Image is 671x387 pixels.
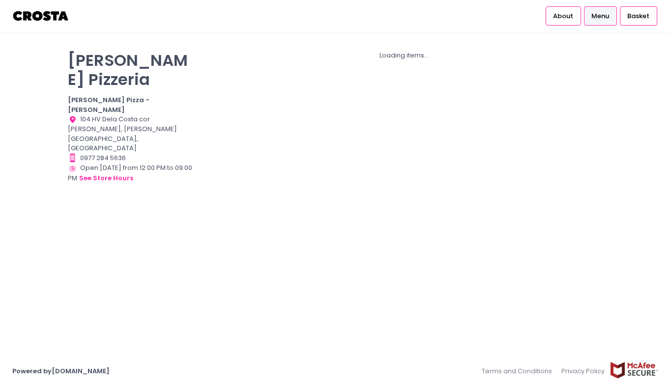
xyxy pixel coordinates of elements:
[584,6,617,25] a: Menu
[204,51,603,60] div: Loading items...
[79,173,134,184] button: see store hours
[557,361,610,381] a: Privacy Policy
[12,7,70,25] img: logo
[546,6,581,25] a: About
[482,361,557,381] a: Terms and Conditions
[591,11,609,21] span: Menu
[68,153,193,163] div: 0977 284 5636
[68,163,193,184] div: Open [DATE] from 12:00 PM to 09:00 PM
[68,114,193,153] div: 104 HV Dela Costa cor [PERSON_NAME], [PERSON_NAME][GEOGRAPHIC_DATA], [GEOGRAPHIC_DATA]
[627,11,649,21] span: Basket
[610,361,659,379] img: mcafee-secure
[68,95,149,114] b: [PERSON_NAME] Pizza - [PERSON_NAME]
[68,51,193,89] p: [PERSON_NAME] Pizzeria
[553,11,573,21] span: About
[12,366,110,376] a: Powered by[DOMAIN_NAME]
